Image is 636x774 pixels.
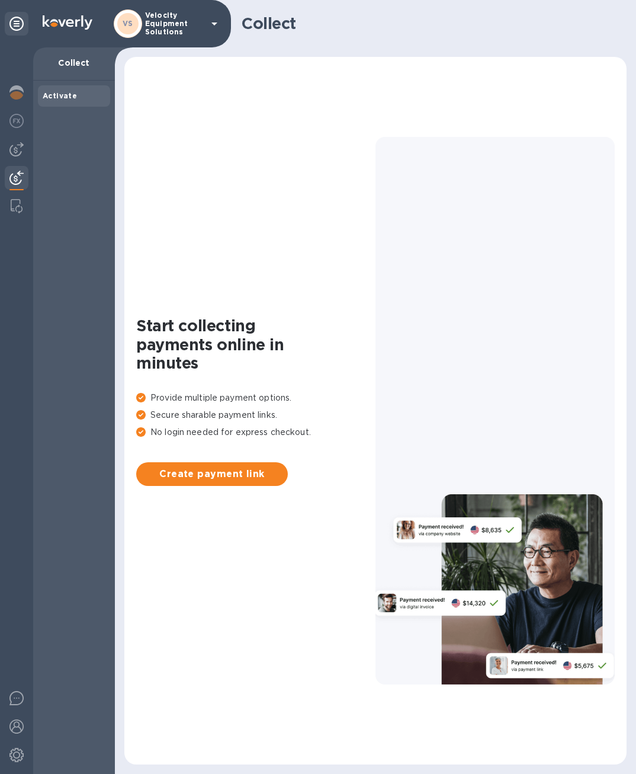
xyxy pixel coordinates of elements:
p: Secure sharable payment links. [136,409,375,421]
p: Velocity Equipment Solutions [145,11,204,36]
h1: Collect [242,14,617,33]
h1: Start collecting payments online in minutes [136,316,375,373]
p: No login needed for express checkout. [136,426,375,439]
img: Foreign exchange [9,114,24,128]
button: Create payment link [136,462,288,486]
b: VS [123,19,133,28]
b: Activate [43,91,77,100]
span: Create payment link [146,467,278,481]
img: Logo [43,15,92,30]
div: Unpin categories [5,12,28,36]
p: Provide multiple payment options. [136,392,375,404]
p: Collect [43,57,105,69]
